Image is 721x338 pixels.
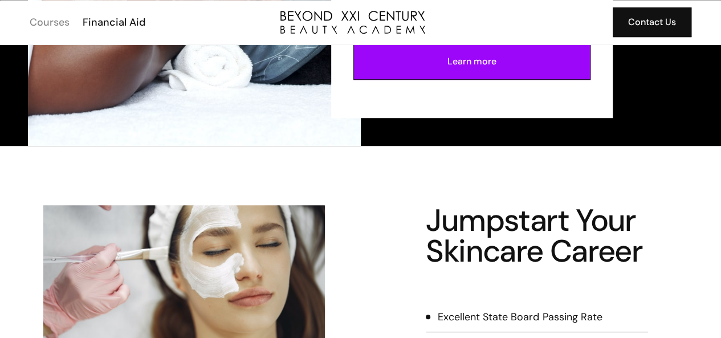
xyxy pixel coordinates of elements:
div: Courses [30,15,70,30]
div: Financial Aid [83,15,145,30]
input: Learn more [353,44,590,80]
div: Contact Us [628,15,676,30]
a: Courses [22,15,75,30]
h4: Jumpstart Your Skincare Career [426,205,648,267]
div: Excellent State Board Passing Rate [438,310,602,324]
a: Contact Us [613,7,691,37]
img: beyond logo [280,11,425,34]
a: Financial Aid [75,15,151,30]
a: home [280,11,425,34]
